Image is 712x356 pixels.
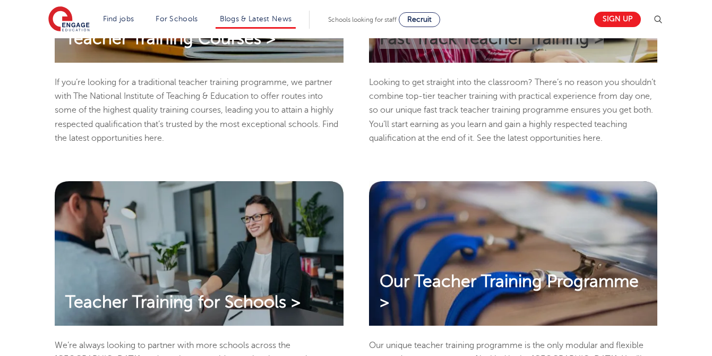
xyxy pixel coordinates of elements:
[380,272,639,311] span: Our Teacher Training Programme >
[369,78,656,143] span: Looking to get straight into the classroom? There’s no reason you shouldn’t combine top-tier teac...
[103,15,134,23] a: Find jobs
[369,29,614,49] a: Fast Track Teacher Training >
[220,15,292,23] a: Blogs & Latest News
[55,78,338,143] span: If you’re looking for a traditional teacher training programme, we partner with The National Inst...
[55,29,286,49] a: Teacher Training Courses >
[65,293,301,311] span: Teacher Training for Schools >
[369,181,658,326] img: Our Teacher Training Programme
[55,292,311,312] a: Teacher Training for Schools >
[48,6,90,33] img: Engage Education
[369,272,658,312] a: Our Teacher Training Programme >
[328,16,397,23] span: Schools looking for staff
[594,12,641,27] a: Sign up
[156,15,198,23] a: For Schools
[399,12,440,27] a: Recruit
[407,15,432,23] span: Recruit
[55,181,344,326] img: Teacher Training for Schools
